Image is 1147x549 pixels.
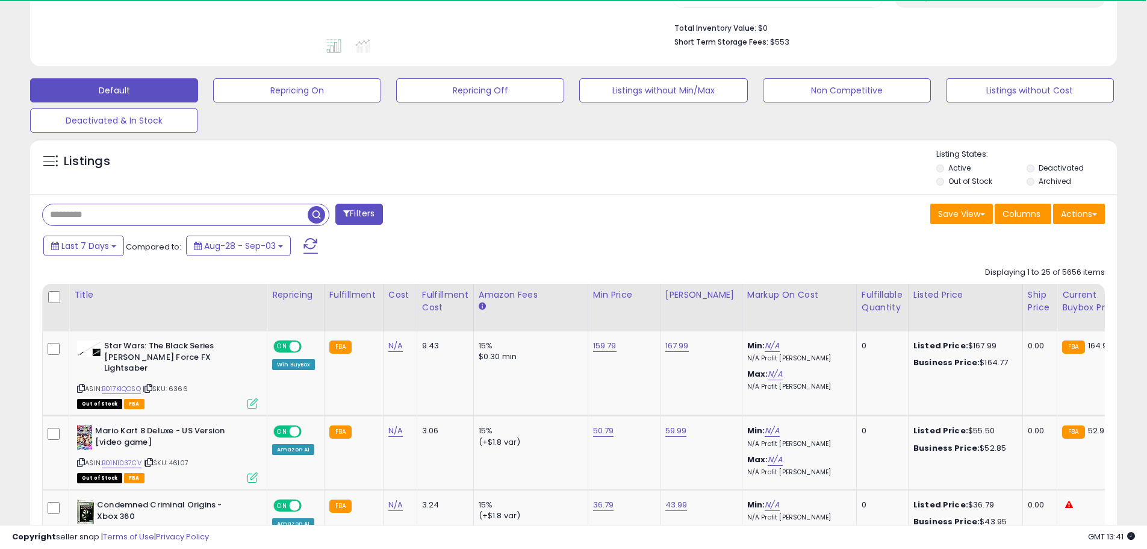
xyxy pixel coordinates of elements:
[862,340,899,351] div: 0
[913,499,968,510] b: Listed Price:
[1088,531,1135,542] span: 2025-09-11 13:41 GMT
[213,78,381,102] button: Repricing On
[1028,289,1052,314] div: Ship Price
[1028,500,1048,510] div: 0.00
[388,499,403,511] a: N/A
[64,153,110,170] h5: Listings
[479,289,583,301] div: Amazon Fees
[77,399,122,409] span: All listings that are currently out of stock and unavailable for purchase on Amazon
[747,468,847,477] p: N/A Profit [PERSON_NAME]
[665,499,688,511] a: 43.99
[913,425,1013,436] div: $55.50
[913,357,980,368] b: Business Price:
[77,340,101,357] img: 31ap+ZV8LZL._SL40_.jpg
[1088,425,1105,436] span: 52.9
[12,531,56,542] strong: Copyright
[948,163,971,173] label: Active
[103,531,154,542] a: Terms of Use
[665,289,737,301] div: [PERSON_NAME]
[102,384,141,394] a: B017KIQOSQ
[747,499,765,510] b: Min:
[479,425,579,436] div: 15%
[74,289,262,301] div: Title
[30,78,198,102] button: Default
[479,510,579,521] div: (+$1.8 var)
[1028,425,1048,436] div: 0.00
[946,78,1114,102] button: Listings without Cost
[102,458,141,468] a: B01N1037CV
[763,78,931,102] button: Non Competitive
[913,442,980,454] b: Business Price:
[665,425,687,437] a: 59.99
[275,342,290,352] span: ON
[272,359,315,370] div: Win BuyBox
[593,425,614,437] a: 50.79
[1053,204,1105,224] button: Actions
[747,354,847,363] p: N/A Profit [PERSON_NAME]
[104,340,250,377] b: Star Wars: The Black Series [PERSON_NAME] Force FX Lightsaber
[97,500,243,525] b: Condemned Criminal Origins - Xbox 360
[300,501,319,511] span: OFF
[124,473,145,483] span: FBA
[126,241,181,253] span: Compared to:
[12,532,209,543] div: seller snap | |
[862,289,903,314] div: Fulfillable Quantity
[61,240,109,252] span: Last 7 Days
[985,267,1105,278] div: Displaying 1 to 25 of 5656 items
[272,289,319,301] div: Repricing
[747,368,768,380] b: Max:
[204,240,276,252] span: Aug-28 - Sep-03
[1062,289,1124,314] div: Current Buybox Price
[1062,425,1084,439] small: FBA
[913,289,1018,301] div: Listed Price
[765,425,779,437] a: N/A
[913,340,968,351] b: Listed Price:
[77,425,92,450] img: 51VPjQSwtJL._SL40_.jpg
[593,499,614,511] a: 36.79
[742,284,856,331] th: The percentage added to the cost of goods (COGS) that forms the calculator for Min & Max prices.
[913,425,968,436] b: Listed Price:
[329,340,352,354] small: FBA
[388,340,403,352] a: N/A
[765,499,779,511] a: N/A
[143,384,188,394] span: | SKU: 6366
[768,368,782,380] a: N/A
[275,501,290,511] span: ON
[77,500,94,524] img: 51ADMIHcr+L._SL40_.jpg
[479,301,486,312] small: Amazon Fees.
[665,340,689,352] a: 167.99
[300,342,319,352] span: OFF
[747,383,847,391] p: N/A Profit [PERSON_NAME]
[1002,208,1040,220] span: Columns
[156,531,209,542] a: Privacy Policy
[479,500,579,510] div: 15%
[674,37,768,47] b: Short Term Storage Fees:
[1028,340,1048,351] div: 0.00
[388,289,412,301] div: Cost
[674,20,1096,34] li: $0
[579,78,747,102] button: Listings without Min/Max
[329,425,352,439] small: FBA
[143,458,188,468] span: | SKU: 46107
[479,351,579,362] div: $0.30 min
[329,500,352,513] small: FBA
[388,425,403,437] a: N/A
[948,176,992,186] label: Out of Stock
[1088,340,1113,351] span: 164.93
[77,473,122,483] span: All listings that are currently out of stock and unavailable for purchase on Amazon
[422,425,464,436] div: 3.06
[930,204,993,224] button: Save View
[768,454,782,466] a: N/A
[1062,340,1084,354] small: FBA
[747,454,768,465] b: Max:
[124,399,145,409] span: FBA
[995,204,1051,224] button: Columns
[422,289,468,314] div: Fulfillment Cost
[747,289,851,301] div: Markup on Cost
[913,500,1013,510] div: $36.79
[479,437,579,448] div: (+$1.8 var)
[335,204,382,225] button: Filters
[674,23,756,33] b: Total Inventory Value:
[422,500,464,510] div: 3.24
[1039,176,1071,186] label: Archived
